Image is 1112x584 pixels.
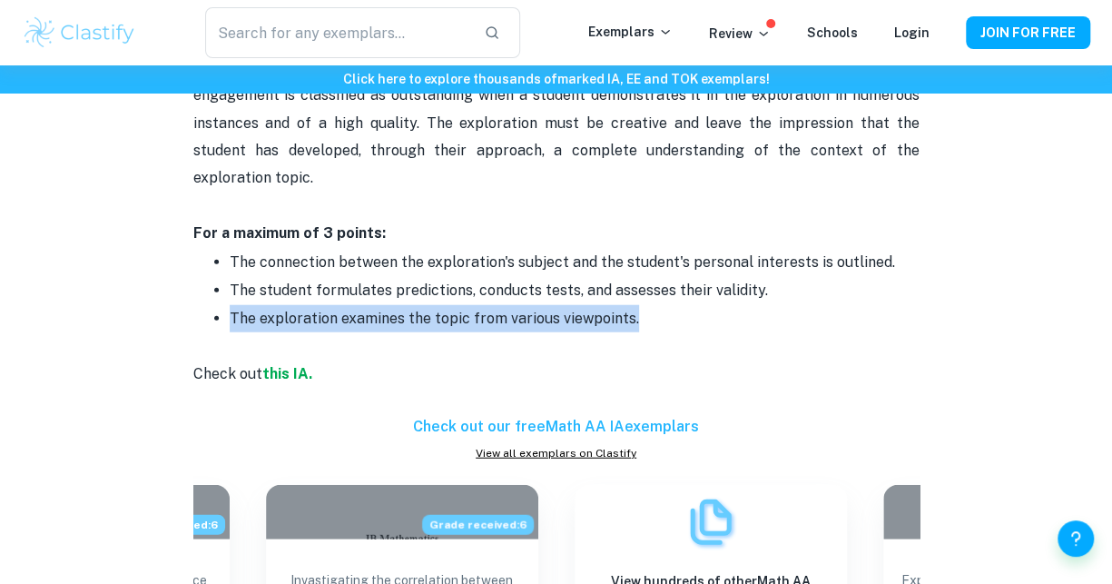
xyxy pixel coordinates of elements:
[684,495,738,549] img: Exemplars
[193,445,920,461] a: View all exemplars on Clastify
[807,25,858,40] a: Schools
[262,365,312,382] a: this IA.
[1058,520,1094,557] button: Help and Feedback
[205,7,470,58] input: Search for any exemplars...
[4,69,1108,89] h6: Click here to explore thousands of marked IA, EE and TOK exemplars !
[230,282,768,299] span: The student formulates predictions, conducts tests, and assesses their validity.
[894,25,930,40] a: Login
[709,24,771,44] p: Review
[966,16,1090,49] button: JOIN FOR FREE
[193,365,262,382] span: Check out
[588,22,673,42] p: Exemplars
[193,224,386,242] strong: For a maximum of 3 points:
[230,310,639,327] span: The exploration examines the topic from various viewpoints.
[230,253,895,271] span: The connection between the exploration's subject and the student's personal interests is outlined.
[422,515,534,535] span: Grade received: 6
[193,416,920,438] h6: Check out our free Math AA IA exemplars
[22,15,137,51] img: Clastify logo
